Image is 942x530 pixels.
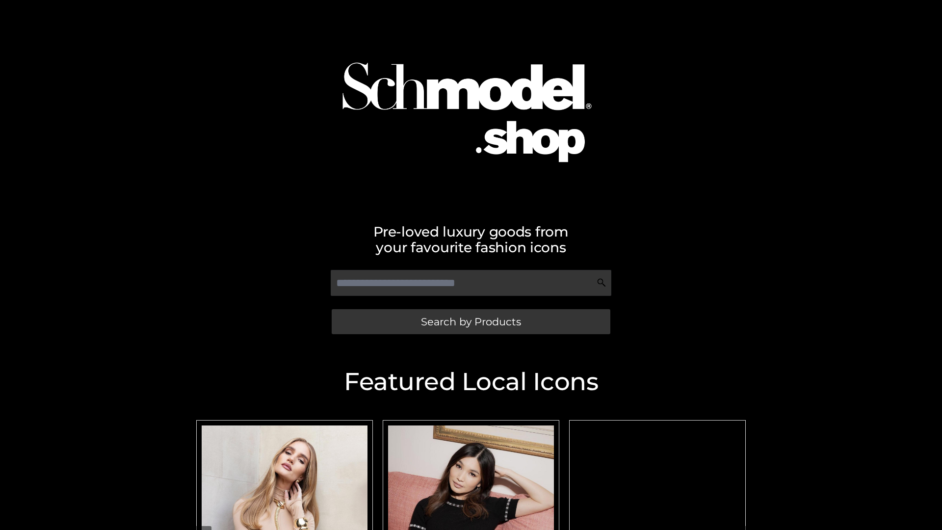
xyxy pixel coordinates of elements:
[421,317,521,327] span: Search by Products
[191,224,751,255] h2: Pre-loved luxury goods from your favourite fashion icons
[332,309,610,334] a: Search by Products
[191,370,751,394] h2: Featured Local Icons​
[597,278,606,288] img: Search Icon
